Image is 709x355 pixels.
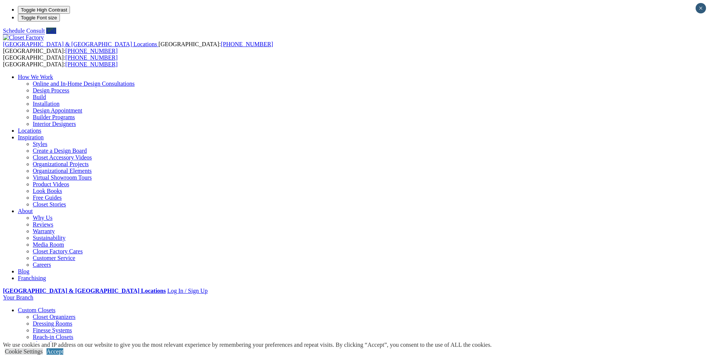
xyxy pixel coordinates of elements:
a: Call [46,28,56,34]
a: Design Appointment [33,107,82,114]
a: Your Branch [3,294,33,301]
div: We use cookies and IP address on our website to give you the most relevant experience by remember... [3,342,492,348]
a: Accept [47,348,63,355]
a: Dressing Rooms [33,320,72,327]
img: Closet Factory [3,34,44,41]
a: Installation [33,101,60,107]
a: Media Room [33,241,64,248]
a: Reviews [33,221,53,228]
a: Sustainability [33,235,66,241]
a: [PHONE_NUMBER] [66,54,118,61]
a: Cookie Settings [5,348,43,355]
a: Reach-in Closets [33,334,73,340]
a: Free Guides [33,194,62,201]
a: [GEOGRAPHIC_DATA] & [GEOGRAPHIC_DATA] Locations [3,41,159,47]
a: [PHONE_NUMBER] [66,48,118,54]
span: [GEOGRAPHIC_DATA] & [GEOGRAPHIC_DATA] Locations [3,41,157,47]
a: [PHONE_NUMBER] [66,61,118,67]
a: Custom Closets [18,307,55,313]
a: Schedule Consult [3,28,45,34]
a: Builder Programs [33,114,75,120]
a: How We Work [18,74,53,80]
a: Closet Factory Cares [33,248,83,254]
a: Franchising [18,275,46,281]
a: Why Us [33,215,52,221]
a: [PHONE_NUMBER] [221,41,273,47]
a: Closet Organizers [33,314,76,320]
button: Toggle High Contrast [18,6,70,14]
a: Blog [18,268,29,275]
a: Organizational Elements [33,168,92,174]
a: Product Videos [33,181,69,187]
a: Careers [33,262,51,268]
a: Look Books [33,188,62,194]
a: Build [33,94,46,100]
span: [GEOGRAPHIC_DATA]: [GEOGRAPHIC_DATA]: [3,54,118,67]
a: About [18,208,33,214]
a: [GEOGRAPHIC_DATA] & [GEOGRAPHIC_DATA] Locations [3,288,166,294]
button: Toggle Font size [18,14,60,22]
span: [GEOGRAPHIC_DATA]: [GEOGRAPHIC_DATA]: [3,41,273,54]
a: Interior Designers [33,121,76,127]
a: Customer Service [33,255,75,261]
button: Close [696,3,706,13]
span: Toggle Font size [21,15,57,20]
a: Closet Stories [33,201,66,207]
a: Finesse Systems [33,327,72,333]
a: Virtual Showroom Tours [33,174,92,181]
a: Create a Design Board [33,148,87,154]
a: Shoe Closets [33,340,64,347]
a: Inspiration [18,134,44,140]
a: Styles [33,141,47,147]
a: Warranty [33,228,55,234]
a: Locations [18,127,41,134]
a: Closet Accessory Videos [33,154,92,161]
a: Online and In-Home Design Consultations [33,80,135,87]
a: Organizational Projects [33,161,89,167]
span: Toggle High Contrast [21,7,67,13]
a: Design Process [33,87,69,93]
a: Log In / Sign Up [167,288,207,294]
